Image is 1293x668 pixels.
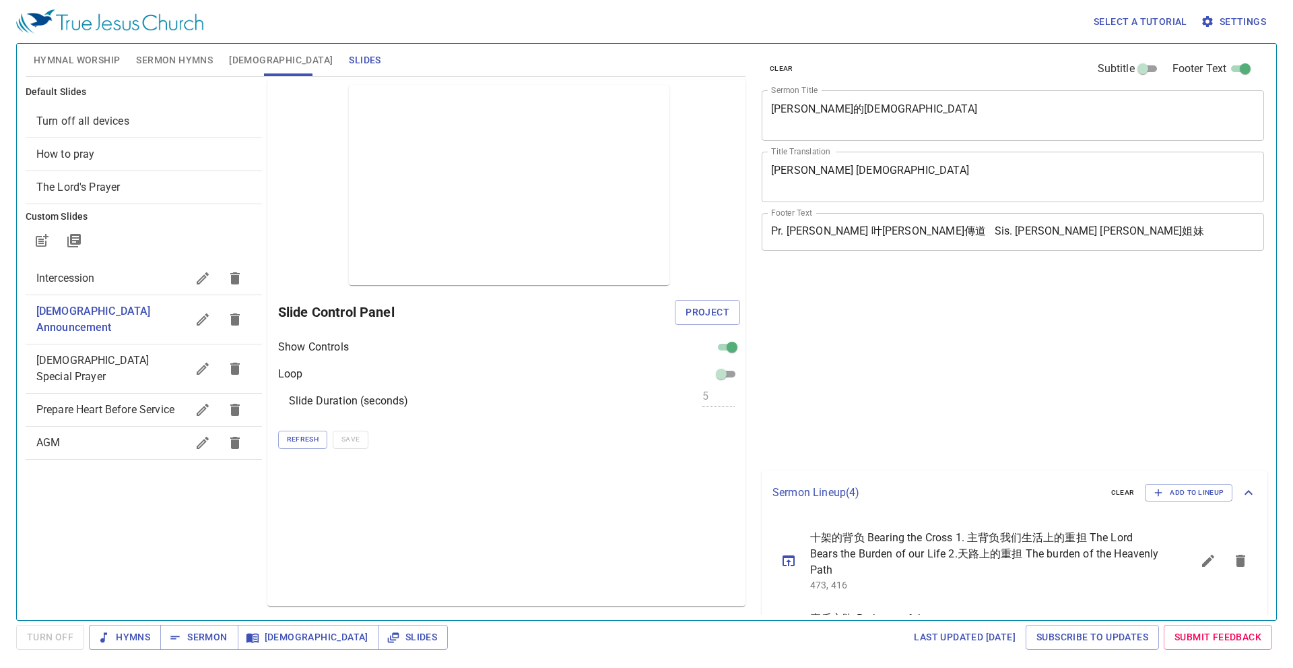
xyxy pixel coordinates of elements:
[1174,629,1261,646] span: Submit Feedback
[26,394,262,426] div: Prepare Heart Before Service
[1172,61,1227,77] span: Footer Text
[762,470,1267,515] div: Sermon Lineup(4)clearAdd to Lineup
[278,301,675,323] h6: Slide Control Panel
[378,625,448,650] button: Slides
[1164,625,1272,650] a: Submit Feedback
[810,578,1160,592] p: 473, 416
[771,102,1255,128] textarea: [PERSON_NAME]的[DEMOGRAPHIC_DATA]
[810,611,1160,627] span: 喜乐之路 Pathway of Joy
[686,304,729,321] span: Project
[36,148,95,160] span: [object Object]
[26,295,262,344] div: [DEMOGRAPHIC_DATA] Announcement
[1154,487,1224,499] span: Add to Lineup
[349,52,380,69] span: Slides
[26,85,262,100] h6: Default Slides
[289,393,409,409] p: Slide Duration (seconds)
[389,629,437,646] span: Slides
[171,629,227,646] span: Sermon
[762,61,801,77] button: clear
[278,431,327,448] button: Refresh
[238,625,379,650] button: [DEMOGRAPHIC_DATA]
[278,366,303,382] p: Loop
[278,339,349,355] p: Show Controls
[1094,13,1187,30] span: Select a tutorial
[248,629,368,646] span: [DEMOGRAPHIC_DATA]
[1036,629,1148,646] span: Subscribe to Updates
[1145,484,1232,502] button: Add to Lineup
[1098,61,1135,77] span: Subtitle
[26,138,262,171] div: How to pray
[16,9,203,34] img: True Jesus Church
[89,625,161,650] button: Hymns
[100,629,150,646] span: Hymns
[36,272,95,284] span: Intercession
[1026,625,1159,650] a: Subscribe to Updates
[1203,13,1266,30] span: Settings
[36,403,174,416] span: Prepare Heart Before Service
[160,625,238,650] button: Sermon
[1111,487,1135,499] span: clear
[914,629,1016,646] span: Last updated [DATE]
[675,300,740,325] button: Project
[908,625,1021,650] a: Last updated [DATE]
[136,52,213,69] span: Sermon Hymns
[770,63,793,75] span: clear
[810,530,1160,578] span: 十架的背负 Bearing the Cross 1. 主背负我们生活上的重担 The Lord Bears the Burden of our Life 2.天路上的重担 The burden ...
[771,164,1255,189] textarea: [PERSON_NAME] [DEMOGRAPHIC_DATA]
[26,344,262,393] div: [DEMOGRAPHIC_DATA] Special Prayer
[36,305,151,334] span: Church Announcement
[36,181,121,193] span: [object Object]
[36,354,150,383] span: Evangelical Special Prayer
[34,52,121,69] span: Hymnal Worship
[26,105,262,138] div: Turn off all devices
[26,262,262,295] div: Intercession
[756,265,1165,465] iframe: from-child
[26,171,262,204] div: The Lord's Prayer
[1198,9,1271,34] button: Settings
[36,115,129,127] span: [object Object]
[772,485,1100,501] p: Sermon Lineup ( 4 )
[36,436,60,449] span: AGM
[26,427,262,459] div: AGM
[26,210,262,224] h6: Custom Slides
[229,52,333,69] span: [DEMOGRAPHIC_DATA]
[1088,9,1193,34] button: Select a tutorial
[1103,485,1143,501] button: clear
[287,433,319,446] span: Refresh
